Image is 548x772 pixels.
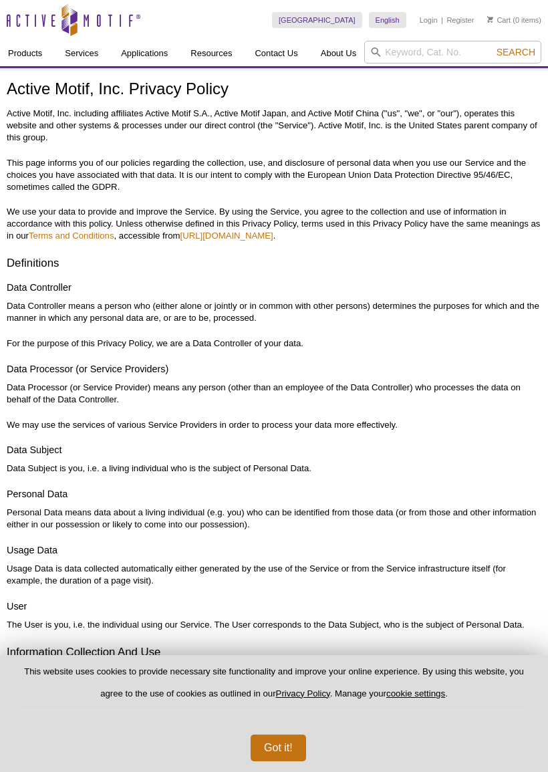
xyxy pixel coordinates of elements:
[446,15,474,25] a: Register
[7,644,541,660] h3: Information Collection And Use
[497,47,535,57] span: Search
[487,16,493,23] img: Your Cart
[7,488,541,500] h4: Personal Data
[386,688,445,698] button: cookie settings
[57,41,106,66] a: Services
[7,382,541,406] p: Data Processor (or Service Provider) means any person (other than an employee of the Data Control...
[7,281,541,293] h4: Data Controller
[272,12,362,28] a: [GEOGRAPHIC_DATA]
[7,507,541,531] p: Personal Data means data about a living individual (e.g. you) who can be identified from those da...
[7,80,541,100] h1: Active Motif, Inc. Privacy Policy
[182,41,240,66] a: Resources
[7,157,541,193] p: This page informs you of our policies regarding the collection, use, and disclosure of personal d...
[441,12,443,28] li: |
[7,463,541,475] p: Data Subject is you, i.e. a living individual who is the subject of Personal Data.
[7,255,541,271] h3: Definitions
[113,41,176,66] a: Applications
[487,12,541,28] li: (0 items)
[7,300,541,324] p: Data Controller means a person who (either alone or jointly or in common with other persons) dete...
[7,544,541,556] h4: Usage Data
[7,206,541,242] p: We use your data to provide and improve the Service. By using the Service, you agree to the colle...
[7,419,541,431] p: We may use the services of various Service Providers in order to process your data more effectively.
[251,735,306,761] button: Got it!
[276,688,330,698] a: Privacy Policy
[7,363,541,375] h4: Data Processor (or Service Providers)
[7,108,541,144] p: Active Motif, Inc. including affiliates Active Motif S.A., Active Motif Japan, and Active Motif C...
[7,619,541,631] p: The User is you, i.e. the individual using our Service. The User corresponds to the Data Subject,...
[487,15,511,25] a: Cart
[21,666,527,711] p: This website uses cookies to provide necessary site functionality and improve your online experie...
[364,41,541,63] input: Keyword, Cat. No.
[493,46,539,58] button: Search
[369,12,406,28] a: English
[29,231,114,241] a: Terms and Conditions
[247,41,305,66] a: Contact Us
[7,563,541,587] p: Usage Data is data collected automatically either generated by the use of the Service or from the...
[180,231,273,241] a: [URL][DOMAIN_NAME]
[7,338,541,350] p: For the purpose of this Privacy Policy, we are a Data Controller of your data.
[313,41,364,66] a: About Us
[420,15,438,25] a: Login
[7,444,541,456] h4: Data Subject
[7,600,541,612] h4: User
